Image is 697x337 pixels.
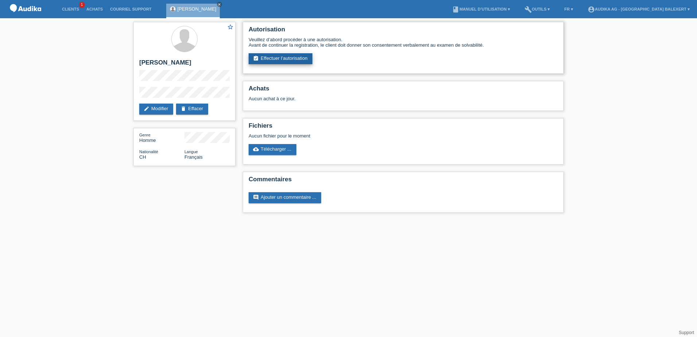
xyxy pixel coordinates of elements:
[227,24,234,31] a: star_border
[144,106,149,112] i: edit
[139,132,184,143] div: Homme
[176,104,208,115] a: deleteEffacer
[588,6,595,13] i: account_circle
[249,133,471,139] div: Aucun fichier pour le moment
[249,192,321,203] a: commentAjouter un commentaire ...
[139,104,173,115] a: editModifier
[584,7,693,11] a: account_circleAudika AG - [GEOGRAPHIC_DATA] Balexert ▾
[448,7,513,11] a: bookManuel d’utilisation ▾
[249,96,558,107] div: Aucun achat à ce jour.
[249,26,558,37] h2: Autorisation
[561,7,577,11] a: FR ▾
[521,7,553,11] a: buildOutils ▾
[178,6,217,12] a: [PERSON_NAME]
[79,2,85,8] span: 1
[83,7,106,11] a: Achats
[253,146,259,152] i: cloud_upload
[184,150,198,154] span: Langue
[525,6,532,13] i: build
[139,133,151,137] span: Genre
[452,6,459,13] i: book
[249,122,558,133] h2: Fichiers
[249,53,312,64] a: assignment_turned_inEffectuer l’autorisation
[227,24,234,30] i: star_border
[253,55,259,61] i: assignment_turned_in
[106,7,155,11] a: Courriel Support
[249,176,558,187] h2: Commentaires
[253,194,259,200] i: comment
[249,85,558,96] h2: Achats
[58,7,83,11] a: Clients
[180,106,186,112] i: delete
[139,154,146,160] span: Suisse
[7,14,44,20] a: POS — MF Group
[139,150,158,154] span: Nationalité
[184,154,203,160] span: Français
[249,144,296,155] a: cloud_uploadTélécharger ...
[139,59,230,70] h2: [PERSON_NAME]
[217,2,222,7] a: close
[249,37,558,48] div: Veuillez d’abord procéder à une autorisation. Avant de continuer la registration, le client doit ...
[679,330,694,335] a: Support
[218,3,221,6] i: close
